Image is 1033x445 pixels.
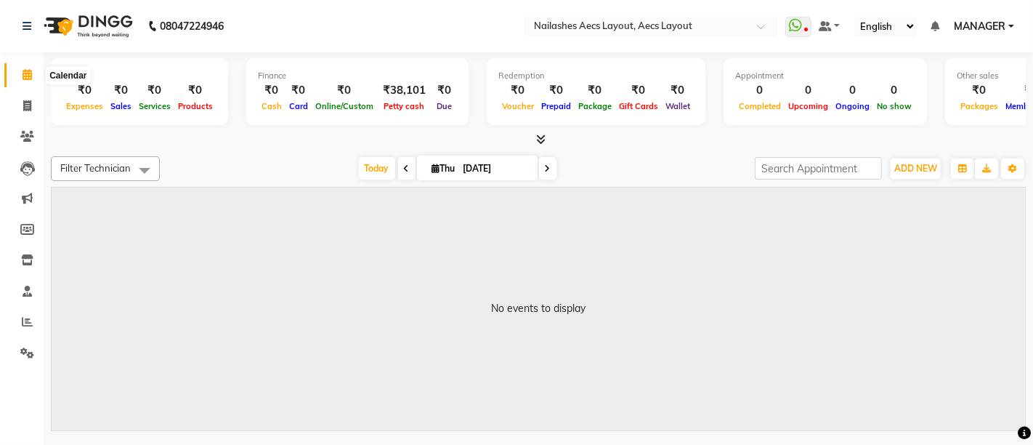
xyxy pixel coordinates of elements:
[957,101,1002,111] span: Packages
[785,82,832,99] div: 0
[432,82,457,99] div: ₹0
[894,163,937,174] span: ADD NEW
[891,159,941,179] button: ADD NEW
[957,82,1002,99] div: ₹0
[433,101,455,111] span: Due
[359,157,395,180] span: Today
[258,70,457,82] div: Finance
[755,157,882,180] input: Search Appointment
[174,101,216,111] span: Products
[312,82,377,99] div: ₹0
[735,82,785,99] div: 0
[459,158,532,180] input: 2025-09-04
[498,101,538,111] span: Voucher
[258,101,285,111] span: Cash
[312,101,377,111] span: Online/Custom
[285,101,312,111] span: Card
[498,82,538,99] div: ₹0
[785,101,832,111] span: Upcoming
[62,82,107,99] div: ₹0
[538,82,575,99] div: ₹0
[832,82,873,99] div: 0
[258,82,285,99] div: ₹0
[575,101,615,111] span: Package
[735,101,785,111] span: Completed
[538,101,575,111] span: Prepaid
[662,101,694,111] span: Wallet
[37,6,137,47] img: logo
[575,82,615,99] div: ₹0
[954,19,1005,34] span: MANAGER
[285,82,312,99] div: ₹0
[107,82,135,99] div: ₹0
[491,301,586,316] div: No events to display
[160,6,224,47] b: 08047224946
[107,101,135,111] span: Sales
[135,101,174,111] span: Services
[60,162,131,174] span: Filter Technician
[832,101,873,111] span: Ongoing
[135,82,174,99] div: ₹0
[62,101,107,111] span: Expenses
[174,82,216,99] div: ₹0
[46,67,90,84] div: Calendar
[873,101,915,111] span: No show
[62,70,216,82] div: Total
[615,101,662,111] span: Gift Cards
[377,82,432,99] div: ₹38,101
[873,82,915,99] div: 0
[498,70,694,82] div: Redemption
[615,82,662,99] div: ₹0
[381,101,429,111] span: Petty cash
[735,70,915,82] div: Appointment
[429,163,459,174] span: Thu
[662,82,694,99] div: ₹0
